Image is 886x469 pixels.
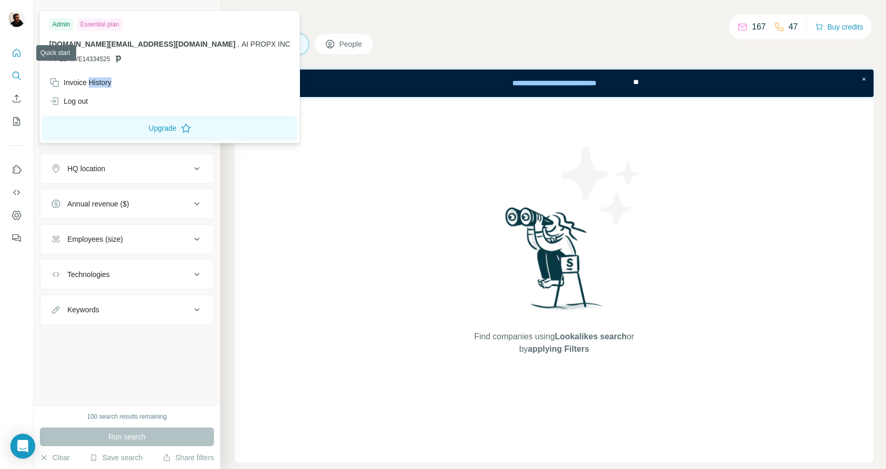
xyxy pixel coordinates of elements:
div: Technologies [67,269,110,280]
h4: Search [235,12,874,27]
iframe: Banner [235,70,874,97]
span: PIPEDRIVE14334525 [49,54,110,64]
span: Find companies using or by [471,330,637,355]
button: Dashboard [8,206,25,225]
div: Log out [49,96,88,106]
img: Avatar [8,10,25,27]
p: 47 [789,21,798,33]
button: Employees (size) [40,227,213,252]
img: Surfe Illustration - Stars [554,139,648,232]
div: Open Intercom Messenger [10,434,35,459]
div: Admin [49,18,73,31]
div: 100 search results remaining [87,412,167,421]
div: Keywords [67,305,99,315]
button: Buy credits [815,20,863,34]
button: Share filters [163,452,214,463]
button: Enrich CSV [8,89,25,108]
span: People [339,39,363,49]
div: New search [40,9,73,19]
button: Upgrade [42,116,297,141]
button: HQ location [40,156,213,181]
button: Search [8,66,25,85]
button: Use Surfe on LinkedIn [8,160,25,179]
img: Surfe Illustration - Woman searching with binoculars [501,204,608,320]
button: Feedback [8,229,25,247]
button: Save search [90,452,142,463]
span: AI PROPX INC [241,40,290,48]
button: Technologies [40,262,213,287]
button: Keywords [40,297,213,322]
div: Annual revenue ($) [67,199,129,209]
div: Employees (size) [67,234,123,244]
span: Lookalikes search [555,332,627,341]
button: My lists [8,112,25,131]
span: [DOMAIN_NAME][EMAIL_ADDRESS][DOMAIN_NAME] [49,40,235,48]
button: Use Surfe API [8,183,25,202]
button: Annual revenue ($) [40,191,213,216]
span: applying Filters [528,344,589,353]
button: Hide [180,6,220,22]
div: Essential plan [77,18,122,31]
button: Quick start [8,44,25,62]
div: Invoice History [49,77,111,88]
button: Clear [40,452,69,463]
p: 167 [752,21,766,33]
div: HQ location [67,163,105,174]
span: . [237,40,239,48]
